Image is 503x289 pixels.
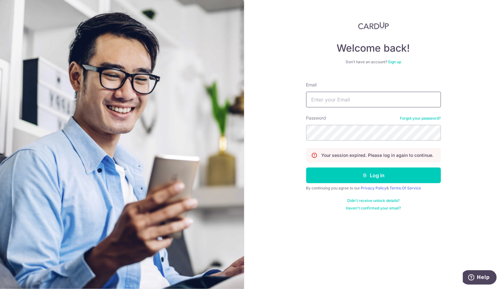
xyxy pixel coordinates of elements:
[322,152,434,158] p: Your session expired. Please log in again to continue.
[390,186,421,190] a: Terms Of Service
[400,116,441,121] a: Forgot your password?
[306,59,441,65] div: Don’t have an account?
[306,186,441,191] div: By continuing you agree to our &
[388,59,401,64] a: Sign up
[306,168,441,183] button: Log in
[306,92,441,107] input: Enter your Email
[361,186,387,190] a: Privacy Policy
[358,22,389,29] img: CardUp Logo
[346,206,401,211] a: Haven't confirmed your email?
[306,42,441,54] h4: Welcome back!
[306,115,326,121] label: Password
[306,82,317,88] label: Email
[463,270,497,286] iframe: Opens a widget where you can find more information
[347,198,400,203] a: Didn't receive unlock details?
